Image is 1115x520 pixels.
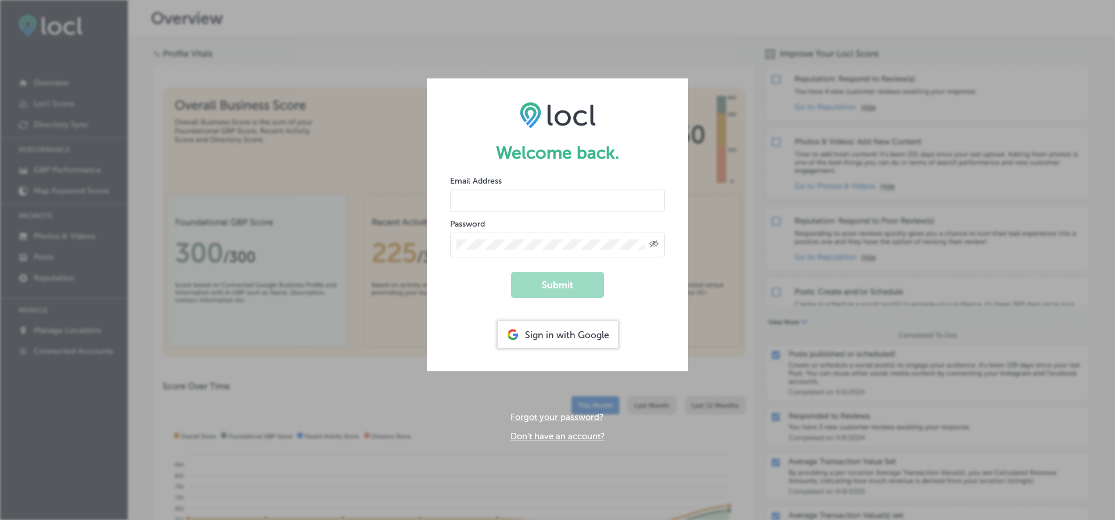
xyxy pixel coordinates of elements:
[498,321,618,348] div: Sign in with Google
[450,219,485,229] label: Password
[649,239,659,250] span: Toggle password visibility
[510,412,603,422] a: Forgot your password?
[511,272,604,298] button: Submit
[450,142,665,163] h1: Welcome back.
[510,431,605,442] a: Don't have an account?
[450,176,502,186] label: Email Address
[520,102,596,128] img: LOCL logo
